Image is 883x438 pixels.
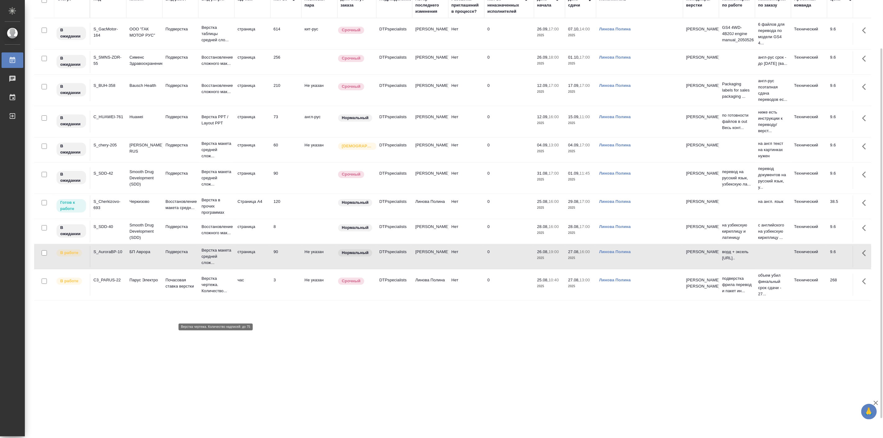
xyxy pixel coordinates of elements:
[484,195,534,217] td: 0
[827,23,858,45] td: 9.6
[202,169,231,187] p: Верстка макета средней слож...
[234,274,270,296] td: час
[758,109,788,134] p: ниже есть инструкции к переводу/верст...
[580,114,590,119] p: 11:00
[599,55,631,60] a: Линова Полина
[376,23,412,45] td: DTPspecialists
[537,89,562,95] p: 2025
[270,195,301,217] td: 120
[599,27,631,31] a: Линова Полина
[56,224,87,238] div: Исполнитель назначен, приступать к работе пока рано
[758,272,788,297] p: объем убил финальный срок сдачи - 27...
[568,32,593,38] p: 2025
[858,79,873,94] button: Здесь прячутся важные кнопки
[376,246,412,267] td: DTPspecialists
[568,224,580,229] p: 28.08,
[537,27,549,31] p: 26.09,
[412,111,448,132] td: [PERSON_NAME]
[484,23,534,45] td: 0
[537,199,549,204] p: 25.08,
[791,167,827,189] td: Технический
[858,139,873,154] button: Здесь прячутся важные кнопки
[537,83,549,88] p: 12.09,
[549,224,559,229] p: 16:00
[342,83,360,90] p: Срочный
[129,169,159,187] p: Smooth Drug Development (SDD)
[165,249,195,255] p: Подверстка
[412,51,448,73] td: [PERSON_NAME]
[301,23,337,45] td: кит-рус
[60,250,78,256] p: В работе
[484,79,534,101] td: 0
[722,81,752,100] p: Packaging labels for sales packaging ...
[580,143,590,147] p: 17:00
[342,115,369,121] p: Нормальный
[270,23,301,45] td: 614
[60,83,82,96] p: В ожидании
[234,221,270,242] td: страница
[202,83,231,95] p: Восстановление сложного мак...
[448,23,484,45] td: Нет
[165,277,195,289] p: Почасовая ставка верстки
[758,78,788,103] p: англ-рус поэтапная сдача переводов ес...
[270,111,301,132] td: 73
[722,222,752,241] p: на узбекскую кириллицу и латиницу
[827,111,858,132] td: 9.6
[537,60,562,67] p: 2025
[580,83,590,88] p: 17:00
[93,277,123,283] div: C3_PARUS-22
[93,170,123,177] div: S_SDD-42
[568,205,593,211] p: 2025
[827,51,858,73] td: 9.6
[568,255,593,261] p: 2025
[537,205,562,211] p: 2025
[568,27,580,31] p: 07.10,
[758,21,788,46] p: 6 файлов для перевода по модели GS4 4...
[202,114,231,126] p: Верстка PPT / Layout PPT
[537,32,562,38] p: 2025
[484,246,534,267] td: 0
[686,224,716,230] p: [PERSON_NAME]
[165,26,195,32] p: Подверстка
[234,246,270,267] td: страница
[376,79,412,101] td: DTPspecialists
[568,89,593,95] p: 2025
[549,278,559,282] p: 10:40
[270,79,301,101] td: 210
[129,142,159,154] p: [PERSON_NAME] RUS
[60,27,82,39] p: В ожидании
[568,148,593,154] p: 2025
[270,139,301,161] td: 60
[758,166,788,190] p: перевод документов на русский язык, у...
[202,141,231,159] p: Верстка макета средней слож...
[580,55,590,60] p: 17:00
[549,199,559,204] p: 16:00
[448,246,484,267] td: Нет
[580,249,590,254] p: 16:00
[165,224,195,230] p: Подверстка
[60,143,82,155] p: В ожидании
[827,195,858,217] td: 38.5
[165,170,195,177] p: Подверстка
[549,83,559,88] p: 17:00
[484,221,534,242] td: 0
[202,275,231,294] p: Верстка чертежа. Количество...
[448,195,484,217] td: Нет
[93,26,123,38] div: S_GacMotor-164
[549,114,559,119] p: 16:00
[129,83,159,89] p: Bausch Health
[580,278,590,282] p: 13:00
[686,170,716,177] p: [PERSON_NAME]
[448,51,484,73] td: Нет
[827,274,858,296] td: 268
[686,114,716,120] p: [PERSON_NAME]
[827,246,858,267] td: 9.6
[234,111,270,132] td: страница
[412,139,448,161] td: [PERSON_NAME]
[448,167,484,189] td: Нет
[858,221,873,235] button: Здесь прячутся важные кнопки
[342,250,369,256] p: Нормальный
[568,230,593,236] p: 2025
[537,148,562,154] p: 2025
[165,199,195,211] p: Восстановление макета средн...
